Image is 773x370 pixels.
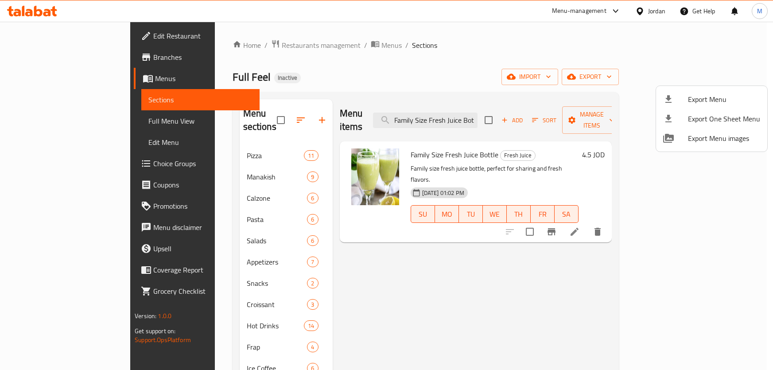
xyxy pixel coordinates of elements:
span: Export Menu [688,94,760,105]
span: Export Menu images [688,133,760,144]
li: Export one sheet menu items [656,109,767,129]
li: Export Menu images [656,129,767,148]
li: Export menu items [656,90,767,109]
span: Export One Sheet Menu [688,113,760,124]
